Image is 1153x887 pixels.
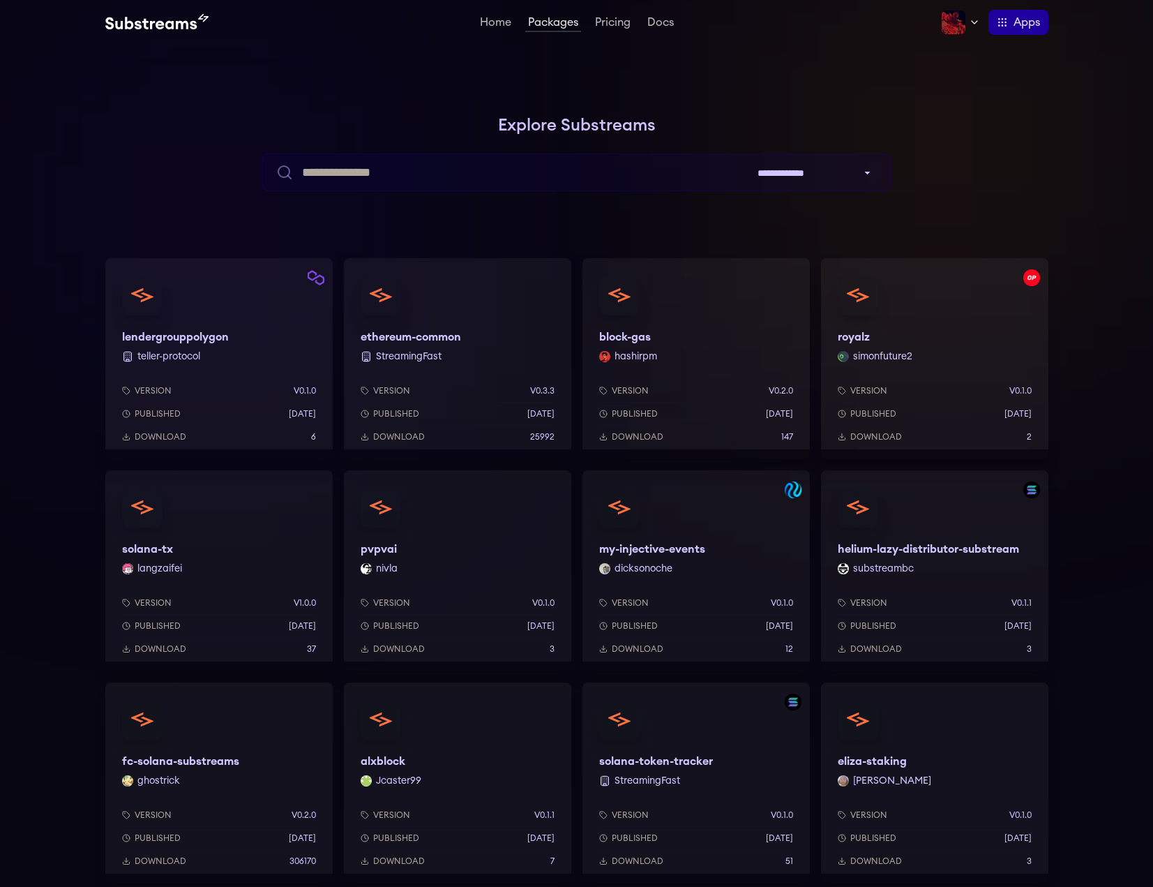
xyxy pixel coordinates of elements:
a: fc-solana-substreamsfc-solana-substreamsghostrick ghostrickVersionv0.2.0Published[DATE]Download30... [105,683,333,884]
p: Published [612,833,658,844]
a: pvpvaipvpvainivla nivlaVersionv0.1.0Published[DATE]Download3 [344,470,571,671]
p: 306170 [289,856,316,867]
p: v0.1.1 [1011,597,1032,609]
p: Download [373,643,425,655]
p: Download [135,431,186,442]
button: StreamingFast [615,774,680,788]
p: Download [612,643,663,655]
span: Apps [1013,14,1040,31]
a: eliza-stakingeliza-stakingjack-landon [PERSON_NAME]Versionv0.1.0Published[DATE]Download3 [821,683,1048,884]
button: simonfuture2 [853,350,912,364]
a: Docs [645,17,677,31]
p: [DATE] [766,408,793,419]
button: StreamingFast [376,350,442,364]
p: [DATE] [527,833,555,844]
p: 25992 [530,431,555,442]
button: teller-protocol [137,350,200,364]
p: [DATE] [289,833,316,844]
p: [DATE] [1004,833,1032,844]
button: dicksonoche [615,562,672,576]
p: v0.3.3 [530,385,555,396]
p: Version [850,385,887,396]
p: [DATE] [1004,408,1032,419]
p: Published [135,620,181,632]
a: ethereum-commonethereum-common StreamingFastVersionv0.3.3Published[DATE]Download25992 [344,258,571,459]
p: Published [850,833,896,844]
button: [PERSON_NAME] [853,774,931,788]
p: Published [135,408,181,419]
a: solana-txsolana-txlangzaifei langzaifeiVersionv1.0.0Published[DATE]Download37 [105,470,333,671]
p: Published [850,620,896,632]
p: [DATE] [766,833,793,844]
p: v0.1.1 [534,810,555,821]
img: Filter by solana network [1023,482,1040,498]
p: Version [135,810,172,821]
button: langzaifei [137,562,182,576]
p: 3 [1027,643,1032,655]
button: substreambc [853,562,914,576]
p: [DATE] [289,620,316,632]
p: [DATE] [1004,620,1032,632]
h1: Explore Substreams [105,112,1048,140]
p: Published [373,620,419,632]
p: 2 [1027,431,1032,442]
p: Published [135,833,181,844]
p: 147 [781,431,793,442]
p: Version [850,597,887,609]
a: Filter by solana networksolana-token-trackersolana-token-tracker StreamingFastVersionv0.1.0Publis... [582,683,810,884]
p: [DATE] [527,620,555,632]
p: 3 [550,643,555,655]
p: Download [135,856,186,867]
a: Home [477,17,514,31]
a: Packages [525,17,581,32]
p: Download [135,643,186,655]
p: [DATE] [527,408,555,419]
p: Version [850,810,887,821]
p: Version [612,597,649,609]
p: Published [373,408,419,419]
button: ghostrick [137,774,180,788]
button: hashirpm [615,350,657,364]
p: [DATE] [289,408,316,419]
img: Filter by polygon network [308,269,324,286]
p: Download [850,643,902,655]
img: Substream's logo [105,14,209,31]
p: v0.2.0 [292,810,316,821]
p: Download [612,431,663,442]
p: v0.1.0 [771,810,793,821]
p: 7 [550,856,555,867]
p: v0.1.0 [771,597,793,609]
a: block-gasblock-gashashirpm hashirpmVersionv0.2.0Published[DATE]Download147 [582,258,810,459]
p: Version [373,385,410,396]
a: alxblockalxblockJcaster99 Jcaster99Versionv0.1.1Published[DATE]Download7 [344,683,571,884]
p: Version [135,385,172,396]
p: v1.0.0 [294,597,316,609]
p: 3 [1027,856,1032,867]
p: Published [612,620,658,632]
p: Download [373,856,425,867]
img: Filter by optimism network [1023,269,1040,286]
img: Filter by solana network [785,694,801,710]
p: 12 [785,643,793,655]
a: Filter by optimism networkroyalzroyalzsimonfuture2 simonfuture2Versionv0.1.0Published[DATE]Download2 [821,258,1048,459]
button: nivla [376,562,398,576]
img: Profile [941,10,966,35]
p: v0.1.0 [294,385,316,396]
p: Download [850,431,902,442]
p: Version [612,810,649,821]
p: Version [373,597,410,609]
a: Pricing [592,17,633,31]
p: 51 [785,856,793,867]
p: Published [612,408,658,419]
p: 37 [307,643,316,655]
a: Filter by solana networkhelium-lazy-distributor-substreamhelium-lazy-distributor-substreamsubstre... [821,470,1048,671]
p: Download [850,856,902,867]
p: Download [612,856,663,867]
p: Version [373,810,410,821]
p: Download [373,431,425,442]
img: Filter by injective-mainnet network [785,482,801,498]
p: v0.2.0 [769,385,793,396]
p: [DATE] [766,620,793,632]
p: Version [135,597,172,609]
p: v0.1.0 [532,597,555,609]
